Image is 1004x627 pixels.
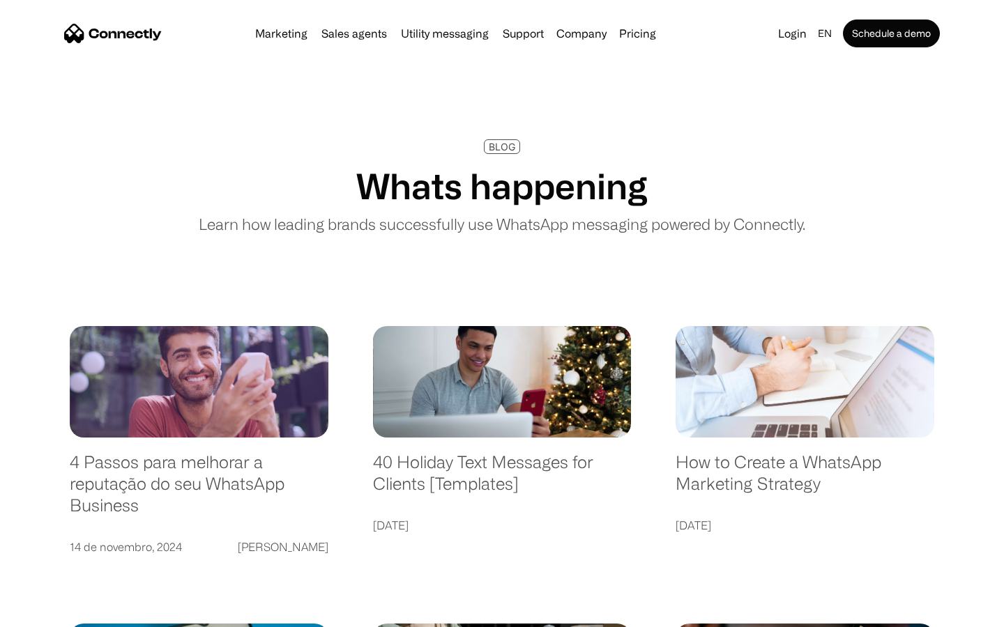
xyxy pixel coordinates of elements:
ul: Language list [28,603,84,622]
div: 14 de novembro, 2024 [70,537,182,557]
div: [PERSON_NAME] [238,537,328,557]
div: [DATE] [373,516,409,535]
a: How to Create a WhatsApp Marketing Strategy [676,451,934,508]
a: 40 Holiday Text Messages for Clients [Templates] [373,451,632,508]
a: Marketing [250,28,313,39]
aside: Language selected: English [14,603,84,622]
h1: Whats happening [356,165,648,207]
p: Learn how leading brands successfully use WhatsApp messaging powered by Connectly. [199,212,805,235]
div: en [818,24,832,43]
a: Sales agents [316,28,393,39]
a: Support [497,28,549,39]
div: [DATE] [676,516,711,535]
div: BLOG [489,141,515,152]
a: Schedule a demo [843,20,940,47]
a: Utility messaging [395,28,494,39]
a: Pricing [614,28,662,39]
a: Login [773,24,812,43]
a: 4 Passos para melhorar a reputação do seu WhatsApp Business [70,451,328,529]
div: Company [556,24,607,43]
